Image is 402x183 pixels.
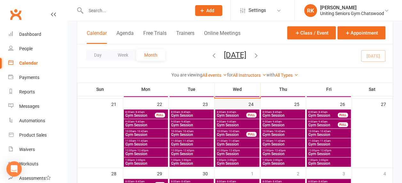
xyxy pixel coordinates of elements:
div: Uniting Seniors Gym Chatswood [320,11,384,16]
th: Wed [215,83,260,96]
span: Gym Session [262,152,304,156]
strong: for [227,72,233,77]
div: [PERSON_NAME] [320,5,384,11]
span: 12:00pm [217,149,258,152]
span: Gym Session [217,152,258,156]
span: - 2:00pm [272,159,282,162]
a: People [8,42,67,56]
span: - 12:45pm [228,149,240,152]
span: 9:00am [308,120,338,123]
span: 11:00am [171,139,212,142]
span: Gym Session [171,162,212,165]
span: 10:00am [171,130,212,133]
span: 11:00am [217,139,258,142]
div: 23 [203,99,214,109]
th: Sat [352,83,393,96]
span: 1:00pm [217,159,258,162]
span: Gym Session [262,114,304,117]
span: Gym Session [217,142,258,146]
span: - 12:45pm [273,149,286,152]
span: Gym Session [125,114,155,117]
span: 11:00am [308,139,350,142]
div: 21 [111,99,123,109]
span: Gym Session [217,123,258,127]
div: RK [304,4,317,17]
span: - 8:45am [272,111,282,114]
span: 9:00am [217,120,258,123]
div: 28 [111,168,123,179]
span: 11:00am [125,139,167,142]
span: - 9:45am [317,120,327,123]
div: 3 [343,168,351,179]
span: Gym Session [262,142,304,146]
div: FULL [338,113,348,117]
span: - 10:45am [136,130,148,133]
span: - 8:45am [134,111,145,114]
div: 30 [203,168,214,179]
div: 2 [297,168,306,179]
span: Gym Session [217,162,258,165]
span: Gym Session [171,142,212,146]
span: 8:00am [262,111,304,114]
span: Gym Session [217,133,247,137]
th: Tue [169,83,215,96]
span: - 2:00pm [226,159,237,162]
div: Automations [19,118,45,123]
span: - 8:45am [226,111,236,114]
button: [DATE] [224,50,246,59]
span: - 9:45am [180,120,190,123]
span: 1:00pm [262,159,304,162]
span: 11:00am [262,139,304,142]
span: Gym Session [125,152,167,156]
span: Gym Session [262,123,304,127]
div: 25 [294,99,306,109]
span: - 9:45am [272,120,282,123]
span: - 12:45pm [136,149,148,152]
span: - 8:45am [134,180,145,183]
span: - 8:45am [180,180,190,183]
a: All Instructors [233,73,266,78]
div: Waivers [19,147,35,152]
div: People [19,46,33,51]
th: Fri [306,83,352,96]
span: - 8:45am [226,180,236,183]
span: Gym Session [171,123,212,127]
button: Online Meetings [204,30,240,44]
button: Trainers [176,30,194,44]
span: - 11:45am [227,139,239,142]
span: - 2:00pm [180,159,191,162]
span: 8:00am [308,111,338,114]
span: Gym Session [308,162,350,165]
div: FULL [155,113,165,117]
a: Calendar [8,56,67,70]
span: Settings [248,3,266,18]
button: Free Trials [143,30,167,44]
span: - 10:45am [319,130,331,133]
div: FULL [246,113,256,117]
span: 8:00am [171,180,212,183]
a: Product Sales [8,128,67,142]
span: - 9:45am [226,120,236,123]
div: Payments [19,75,39,80]
span: - 9:45am [134,120,145,123]
span: - 2:00pm [318,159,328,162]
span: Gym Session [308,123,338,127]
span: 8:00am [217,180,258,183]
span: Gym Session [171,152,212,156]
span: 8:00am [171,111,212,114]
button: Appointment [337,26,385,39]
span: - 8:45am [180,111,190,114]
span: Gym Session [262,133,304,137]
span: 1:00pm [125,159,167,162]
span: 9:00am [262,120,304,123]
th: Sun [77,83,123,96]
span: Gym Session [125,133,167,137]
div: 1 [251,168,260,179]
span: 8:00am [217,111,247,114]
div: Reports [19,89,35,94]
div: Workouts [19,161,38,166]
input: Search... [84,6,187,15]
div: 26 [340,99,351,109]
span: Gym Session [125,142,167,146]
span: Gym Session [262,162,304,165]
